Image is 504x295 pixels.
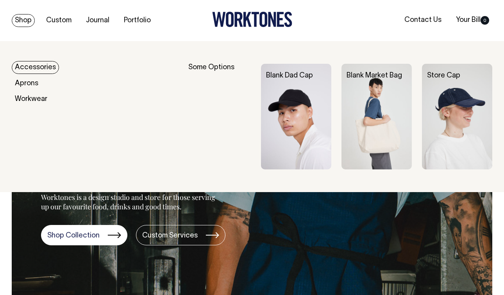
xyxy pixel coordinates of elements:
a: Accessories [12,61,59,74]
a: Shop Collection [41,225,127,245]
a: Blank Market Bag [347,72,402,79]
a: Contact Us [401,14,445,27]
a: Aprons [12,77,41,90]
a: Blank Dad Cap [266,72,313,79]
img: Blank Dad Cap [261,64,331,169]
a: Store Cap [427,72,460,79]
img: Store Cap [422,64,492,169]
div: Some Options [188,64,251,169]
a: Shop [12,14,35,27]
span: 0 [481,16,489,25]
a: Custom [43,14,75,27]
p: Worktones is a design studio and store for those serving up our favourite food, drinks and good t... [41,192,219,211]
a: Workwear [12,93,50,106]
a: Custom Services [136,225,225,245]
a: Portfolio [121,14,154,27]
a: Your Bill0 [453,14,492,27]
img: Blank Market Bag [341,64,412,169]
a: Journal [83,14,113,27]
